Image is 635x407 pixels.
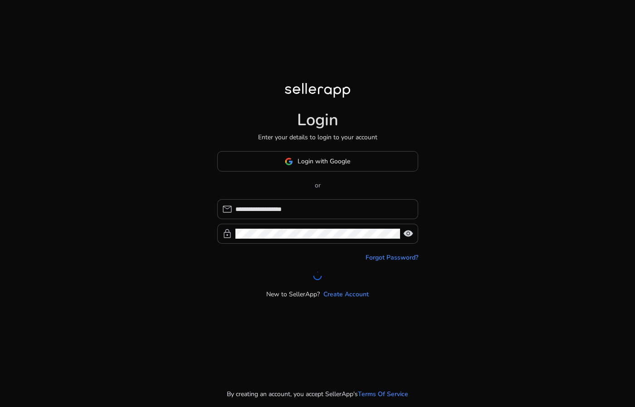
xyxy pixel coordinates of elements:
span: lock [222,228,233,239]
p: Enter your details to login to your account [258,132,377,142]
span: visibility [403,228,414,239]
p: or [217,181,418,190]
h1: Login [297,110,338,130]
a: Terms Of Service [358,389,408,399]
span: Login with Google [298,157,350,166]
img: google-logo.svg [285,157,293,166]
a: Forgot Password? [366,253,418,262]
span: mail [222,204,233,215]
a: Create Account [323,289,369,299]
button: Login with Google [217,151,418,172]
p: New to SellerApp? [266,289,320,299]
